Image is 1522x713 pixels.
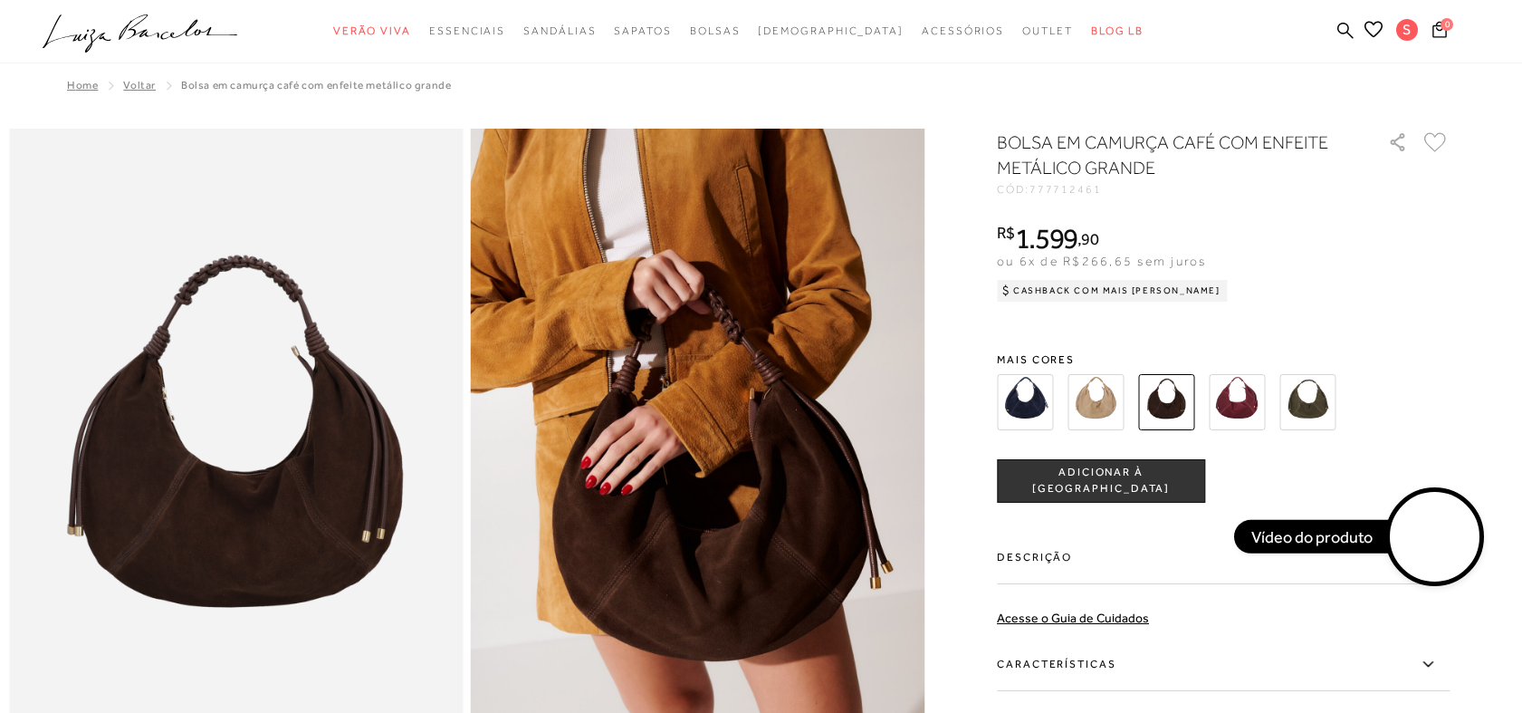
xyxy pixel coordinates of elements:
[1209,374,1265,430] img: BOLSA EM CAMURÇA MARSALA COM ENFEITE METÁLICO GRANDE
[333,14,411,48] a: noSubCategoriesText
[1279,374,1335,430] img: BOLSA EM CAMURÇA VERDE TOMILHO COM ENFEITE METÁLICO GRANDE
[523,14,596,48] a: noSubCategoriesText
[758,14,904,48] a: noSubCategoriesText
[997,639,1450,691] label: Características
[690,14,741,48] a: noSubCategoriesText
[1427,20,1452,44] button: 0
[997,532,1450,584] label: Descrição
[997,354,1450,365] span: Mais cores
[1029,183,1102,196] span: 777712461
[1022,24,1073,37] span: Outlet
[1081,229,1098,248] span: 90
[1396,19,1418,41] span: S
[922,14,1004,48] a: noSubCategoriesText
[1022,14,1073,48] a: noSubCategoriesText
[333,24,411,37] span: Verão Viva
[429,24,505,37] span: Essenciais
[997,225,1015,241] i: R$
[1138,374,1194,430] img: BOLSA EM CAMURÇA CAFÉ COM ENFEITE METÁLICO GRANDE
[690,24,741,37] span: Bolsas
[614,24,671,37] span: Sapatos
[1077,231,1098,247] i: ,
[1441,18,1453,31] span: 0
[997,184,1359,195] div: CÓD:
[997,254,1206,268] span: ou 6x de R$266,65 sem juros
[997,459,1205,503] button: ADICIONAR À [GEOGRAPHIC_DATA]
[1091,14,1144,48] a: BLOG LB
[997,611,1149,625] a: Acesse o Guia de Cuidados
[997,374,1053,430] img: BOLSA EM CAMURÇA AZUL NAVAL COM ENFEITE METÁLICO GRANDE
[181,79,451,92] span: BOLSA EM CAMURÇA CAFÉ COM ENFEITE METÁLICO GRANDE
[614,14,671,48] a: noSubCategoriesText
[123,79,156,92] a: Voltar
[429,14,505,48] a: noSubCategoriesText
[997,280,1228,302] div: Cashback com Mais [PERSON_NAME]
[67,79,98,92] a: Home
[1067,374,1124,430] img: BOLSA EM CAMURÇA BEGE FENDI COM ENFEITE METÁLICO GRANDE
[998,465,1204,496] span: ADICIONAR À [GEOGRAPHIC_DATA]
[997,130,1336,180] h1: BOLSA EM CAMURÇA CAFÉ COM ENFEITE METÁLICO GRANDE
[1015,222,1078,255] span: 1.599
[758,24,904,37] span: [DEMOGRAPHIC_DATA]
[1388,18,1427,46] button: S
[1091,24,1144,37] span: BLOG LB
[523,24,596,37] span: Sandálias
[922,24,1004,37] span: Acessórios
